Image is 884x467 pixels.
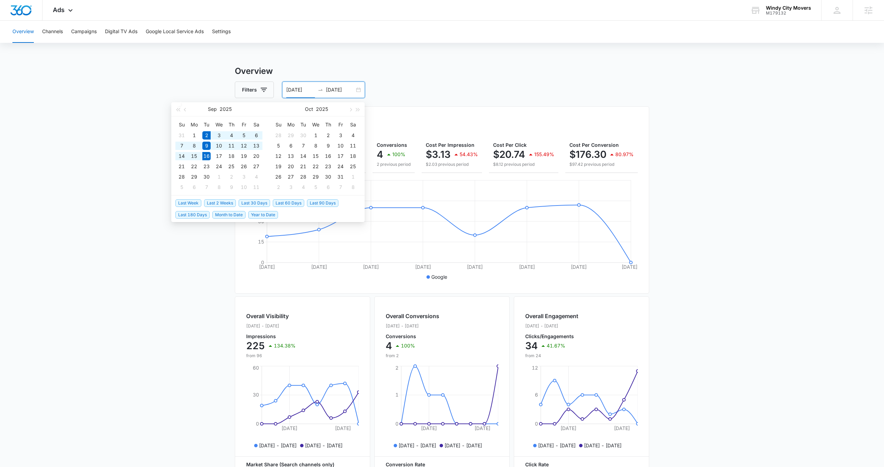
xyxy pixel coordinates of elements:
td: 2025-10-02 [225,172,238,182]
tspan: [DATE] [571,264,587,270]
td: 2025-09-16 [200,151,213,161]
td: 2025-09-20 [250,151,262,161]
td: 2025-10-04 [250,172,262,182]
tspan: 60 [253,365,259,371]
div: 6 [287,142,295,150]
tspan: [DATE] [335,425,351,431]
div: 31 [336,173,345,181]
button: 2025 [316,102,328,116]
th: Mo [285,119,297,130]
div: 17 [215,152,223,160]
td: 2025-09-05 [238,130,250,141]
p: $8.12 previous period [493,161,554,168]
span: Last 30 Days [239,199,270,207]
div: 20 [252,152,260,160]
div: 9 [227,183,236,191]
tspan: [DATE] [474,425,490,431]
p: [DATE] - [DATE] [525,323,578,329]
span: Last 180 Days [175,211,210,219]
div: Domain Overview [26,41,62,45]
th: Tu [200,119,213,130]
div: 5 [240,131,248,140]
div: 7 [299,142,307,150]
div: 8 [215,183,223,191]
div: 9 [202,142,211,150]
p: 2 previous period [377,161,411,168]
tspan: [DATE] [259,264,275,270]
td: 2025-10-06 [188,182,200,192]
td: 2025-11-08 [347,182,359,192]
td: 2025-10-22 [309,161,322,172]
p: Google [431,273,447,280]
p: [DATE] - [DATE] [444,442,482,449]
td: 2025-10-13 [285,151,297,161]
td: 2025-10-18 [347,151,359,161]
div: 17 [336,152,345,160]
div: 25 [227,162,236,171]
p: [DATE] - [DATE] [386,323,439,329]
tspan: [DATE] [519,264,535,270]
td: 2025-10-26 [272,172,285,182]
div: 6 [190,183,198,191]
td: 2025-10-03 [334,130,347,141]
td: 2025-09-18 [225,151,238,161]
td: 2025-10-24 [334,161,347,172]
div: 1 [215,173,223,181]
td: 2025-09-25 [225,161,238,172]
div: 1 [190,131,198,140]
td: 2025-09-03 [213,130,225,141]
div: 31 [177,131,186,140]
th: Fr [334,119,347,130]
td: 2025-10-01 [309,130,322,141]
span: Cost Per Click [493,142,527,148]
div: 26 [240,162,248,171]
p: Click Rate [525,462,638,467]
div: 7 [202,183,211,191]
p: from 2 [386,353,439,359]
th: Th [322,119,334,130]
div: 29 [287,131,295,140]
tspan: 0 [261,259,264,265]
th: Su [175,119,188,130]
img: website_grey.svg [11,18,17,23]
td: 2025-09-06 [250,130,262,141]
td: 2025-10-09 [322,141,334,151]
div: 19 [274,162,282,171]
p: $20.74 [493,149,525,160]
td: 2025-10-03 [238,172,250,182]
button: Oct [305,102,313,116]
div: 14 [299,152,307,160]
span: Conversions [377,142,407,148]
td: 2025-10-09 [225,182,238,192]
td: 2025-08-31 [175,130,188,141]
div: 23 [202,162,211,171]
div: 21 [299,162,307,171]
td: 2025-10-30 [322,172,334,182]
p: 4 [386,340,392,351]
div: 10 [240,183,248,191]
th: Sa [347,119,359,130]
h3: Overview [235,65,649,77]
td: 2025-09-19 [238,151,250,161]
p: 100% [392,152,405,157]
div: 27 [252,162,260,171]
div: 11 [252,183,260,191]
div: 15 [311,152,320,160]
td: 2025-10-29 [309,172,322,182]
span: to [318,87,323,93]
div: 3 [287,183,295,191]
p: $2.03 previous period [426,161,478,168]
div: 2 [274,183,282,191]
td: 2025-09-02 [200,130,213,141]
h2: Overall Engagement [525,312,578,320]
th: We [213,119,225,130]
td: 2025-10-05 [272,141,285,151]
td: 2025-11-01 [347,172,359,182]
p: 41.67% [547,343,565,348]
td: 2025-10-10 [334,141,347,151]
div: 19 [240,152,248,160]
td: 2025-10-19 [272,161,285,172]
div: 12 [274,152,282,160]
tspan: 30 [253,392,259,398]
th: We [309,119,322,130]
